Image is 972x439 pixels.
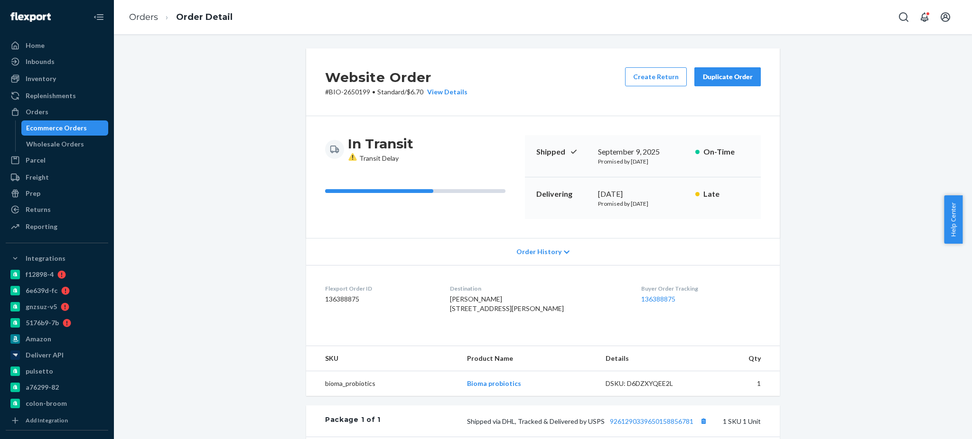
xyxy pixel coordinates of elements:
a: Deliverr API [6,348,108,363]
p: Delivering [536,189,590,200]
div: Inbounds [26,57,55,66]
button: Create Return [625,67,687,86]
div: Duplicate Order [702,72,753,82]
div: Prep [26,189,40,198]
div: DSKU: D6DZXYQEE2L [606,379,695,388]
span: Shipped via DHL, Tracked & Delivered by USPS [467,417,710,425]
a: Freight [6,170,108,185]
h3: In Transit [348,135,413,152]
div: Integrations [26,254,65,263]
div: Deliverr API [26,350,64,360]
a: Home [6,38,108,53]
div: gnzsuz-v5 [26,302,57,311]
dt: Buyer Order Tracking [641,284,761,293]
div: Ecommerce Orders [26,123,87,133]
a: colon-broom [6,396,108,411]
button: Close Navigation [89,8,108,27]
a: Inventory [6,71,108,86]
p: On-Time [703,146,749,157]
p: Shipped [536,146,590,157]
dd: 136388875 [325,294,435,304]
div: Add Integration [26,416,68,424]
a: Wholesale Orders [21,137,109,152]
div: Package 1 of 1 [325,415,381,427]
div: 5176b9-7b [26,318,59,328]
button: Open Search Box [894,8,913,27]
a: Bioma probiotics [467,379,521,387]
a: Ecommerce Orders [21,120,109,136]
a: Returns [6,202,108,217]
div: [DATE] [598,189,688,200]
p: # BIO-2650199 / $6.70 [325,87,467,97]
th: Details [598,346,702,371]
a: Inbounds [6,54,108,69]
button: Duplicate Order [694,67,761,86]
a: Prep [6,186,108,201]
span: Standard [377,88,404,96]
span: Transit Delay [348,154,399,162]
h2: Website Order [325,67,467,87]
p: Promised by [DATE] [598,157,688,165]
a: 9261290339650158856781 [610,417,693,425]
button: Copy tracking number [697,415,710,427]
th: Qty [702,346,780,371]
p: Promised by [DATE] [598,200,688,208]
div: 6e639d-fc [26,286,57,295]
a: Add Integration [6,415,108,426]
button: Integrations [6,251,108,266]
a: gnzsuz-v5 [6,299,108,314]
td: bioma_probiotics [306,371,459,396]
a: Replenishments [6,88,108,103]
button: Help Center [944,195,963,244]
div: Amazon [26,334,51,344]
dt: Flexport Order ID [325,284,435,293]
a: Parcel [6,153,108,168]
a: 6e639d-fc [6,283,108,298]
a: Amazon [6,331,108,347]
button: Open notifications [915,8,934,27]
div: Parcel [26,155,46,165]
a: a76299-82 [6,380,108,395]
a: 5176b9-7b [6,315,108,330]
div: Home [26,41,45,50]
a: f12898-4 [6,267,108,282]
div: pulsetto [26,366,53,376]
span: [PERSON_NAME] [STREET_ADDRESS][PERSON_NAME] [450,295,564,312]
button: Open account menu [936,8,955,27]
th: SKU [306,346,459,371]
button: View Details [423,87,467,97]
p: Late [703,189,749,200]
span: Order History [516,247,561,256]
div: Returns [26,205,51,214]
a: Orders [129,12,158,22]
div: September 9, 2025 [598,146,688,157]
td: 1 [702,371,780,396]
dt: Destination [450,284,626,293]
th: Product Name [459,346,598,371]
div: f12898-4 [26,270,54,279]
a: Orders [6,104,108,119]
div: Inventory [26,74,56,83]
div: Reporting [26,222,57,231]
div: a76299-82 [26,383,59,392]
div: Replenishments [26,91,76,101]
div: Orders [26,107,48,117]
span: • [372,88,375,96]
a: pulsetto [6,364,108,379]
ol: breadcrumbs [121,3,240,31]
a: Reporting [6,219,108,234]
div: Wholesale Orders [26,139,84,149]
div: colon-broom [26,399,67,408]
a: 136388875 [641,295,675,303]
div: 1 SKU 1 Unit [381,415,761,427]
a: Order Detail [176,12,233,22]
img: Flexport logo [10,12,51,22]
div: Freight [26,173,49,182]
